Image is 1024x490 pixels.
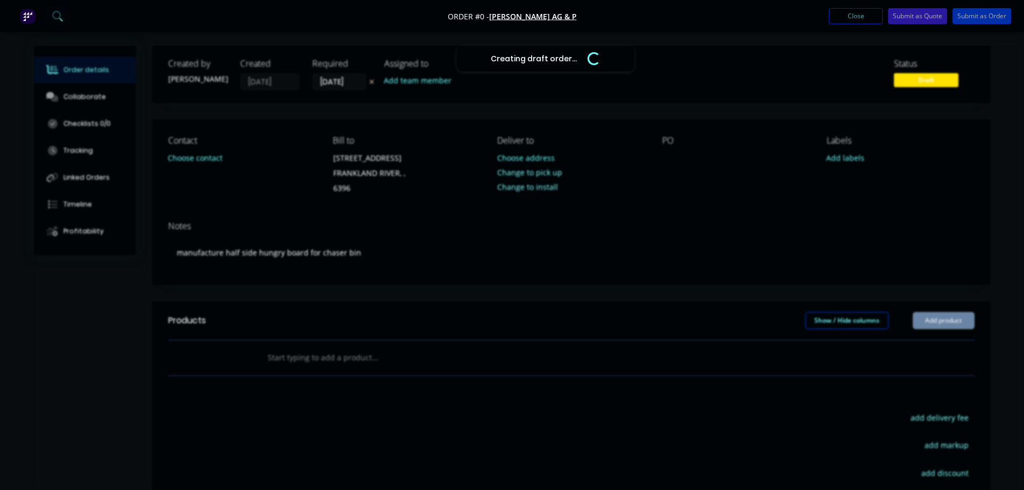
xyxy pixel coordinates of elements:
[457,46,634,72] div: Creating draft order...
[953,8,1011,24] button: Submit as Order
[888,8,947,24] button: Submit as Quote
[448,11,489,22] span: Order #0 -
[19,8,35,24] img: Factory
[489,11,577,22] a: [PERSON_NAME] AG & P
[829,8,883,24] button: Close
